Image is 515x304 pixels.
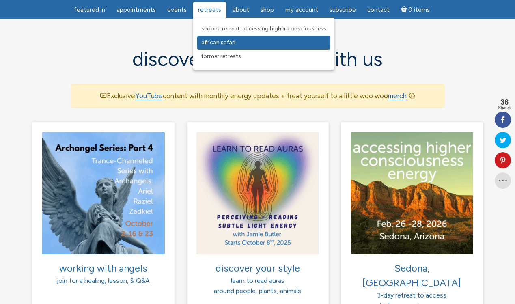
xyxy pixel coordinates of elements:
[377,291,446,299] span: 3-day retreat to access
[167,6,187,13] span: Events
[498,99,511,106] span: 36
[201,39,235,46] span: African Safari
[233,6,249,13] span: About
[214,287,301,295] span: around people, plants, animals
[112,2,161,18] a: Appointments
[388,92,407,100] a: merch
[193,2,226,18] a: Retreats
[162,2,192,18] a: Events
[74,6,105,13] span: featured in
[362,262,461,289] span: Sedona, [GEOGRAPHIC_DATA]
[367,6,390,13] span: Contact
[231,277,284,285] span: learn to read auras
[116,6,156,13] span: Appointments
[261,6,274,13] span: Shop
[59,262,147,274] span: working with angels
[135,92,163,100] a: YouTube
[197,36,330,50] a: African Safari
[197,50,330,63] a: Former Retreats
[498,106,511,110] span: Shares
[198,6,221,13] span: Retreats
[197,22,330,36] a: Sedona Retreat: Accessing Higher Consciousness
[201,53,241,60] span: Former Retreats
[280,2,323,18] a: My Account
[71,48,444,70] h2: discover what is new with us
[362,2,394,18] a: Contact
[330,6,356,13] span: Subscribe
[228,2,254,18] a: About
[57,277,150,285] span: join for a healing, lesson, & Q&A
[256,2,279,18] a: Shop
[325,2,361,18] a: Subscribe
[401,6,409,13] i: Cart
[71,84,444,108] div: Exclusive content with monthly energy updates + treat yourself to a little woo woo
[285,6,318,13] span: My Account
[408,7,430,13] span: 0 items
[69,2,110,18] a: featured in
[396,1,435,18] a: Cart0 items
[215,262,300,274] span: discover your style
[201,25,326,32] span: Sedona Retreat: Accessing Higher Consciousness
